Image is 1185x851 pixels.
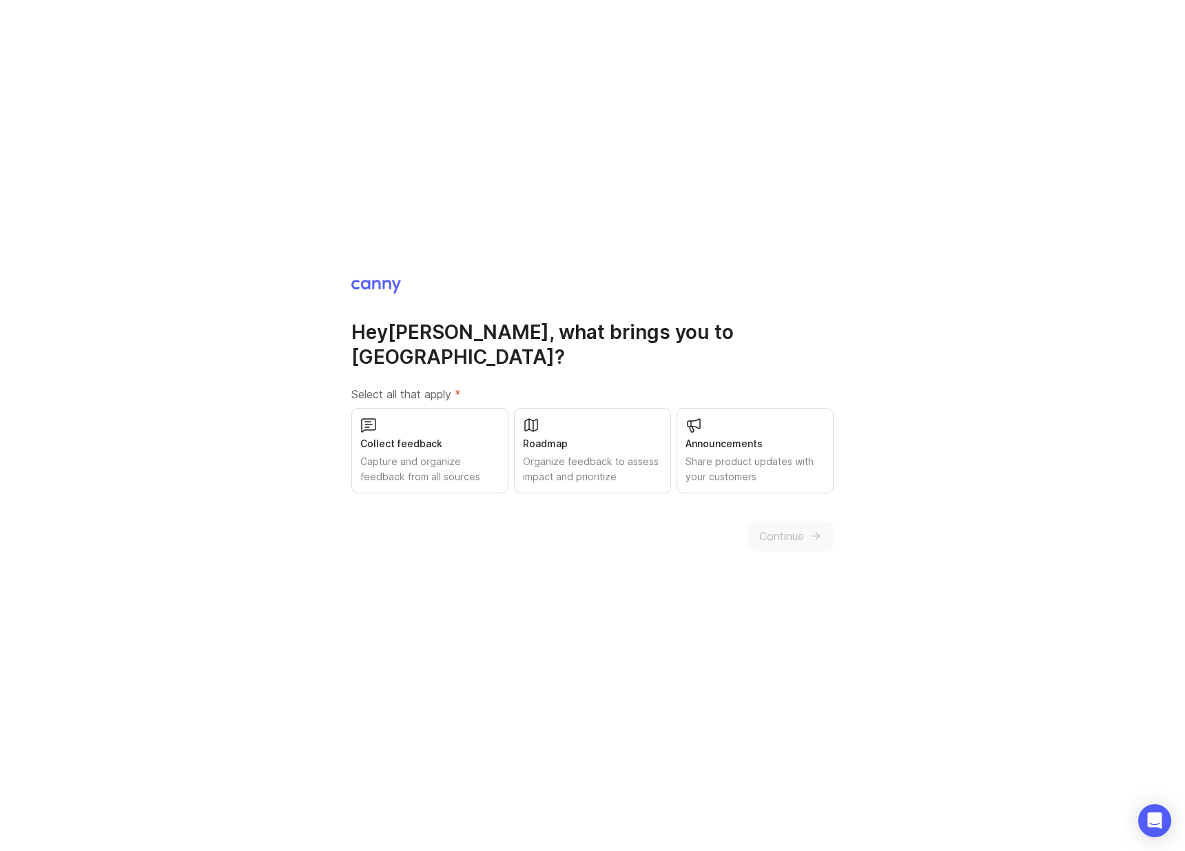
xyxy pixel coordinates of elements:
div: Open Intercom Messenger [1138,804,1171,837]
div: Organize feedback to assess impact and prioritize [523,454,662,484]
button: Continue [748,521,834,551]
div: Capture and organize feedback from all sources [360,454,499,484]
div: Roadmap [523,436,662,451]
div: Share product updates with your customers [686,454,825,484]
span: Continue [759,528,804,544]
img: Canny Home [351,280,401,294]
h1: Hey [PERSON_NAME] , what brings you to [GEOGRAPHIC_DATA]? [351,320,834,369]
div: Announcements [686,436,825,451]
label: Select all that apply [351,386,834,402]
button: RoadmapOrganize feedback to assess impact and prioritize [514,408,671,493]
button: AnnouncementsShare product updates with your customers [677,408,834,493]
div: Collect feedback [360,436,499,451]
button: Collect feedbackCapture and organize feedback from all sources [351,408,508,493]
